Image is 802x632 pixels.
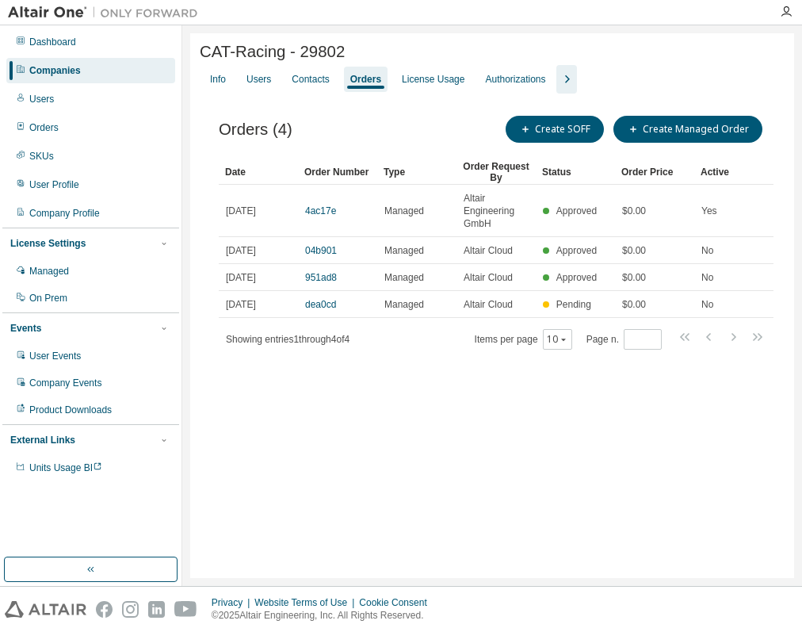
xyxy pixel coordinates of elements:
span: Managed [384,271,424,284]
span: $0.00 [622,298,646,311]
div: Users [246,73,271,86]
div: Order Request By [463,159,529,185]
div: Privacy [212,596,254,609]
span: No [701,298,713,311]
div: Order Price [621,159,688,185]
a: dea0cd [305,299,336,310]
span: Altair Engineering GmbH [464,192,529,230]
div: Type [384,159,450,185]
span: Items per page [475,329,572,350]
span: $0.00 [622,271,646,284]
img: Altair One [8,5,206,21]
div: On Prem [29,292,67,305]
button: Create Managed Order [613,116,762,143]
div: License Settings [10,237,86,250]
span: Altair Cloud [464,244,513,257]
span: $0.00 [622,205,646,217]
span: Approved [556,205,597,216]
div: Companies [29,64,81,77]
span: Managed [384,298,424,311]
span: No [701,244,713,257]
div: Authorizations [485,73,545,86]
span: $0.00 [622,244,646,257]
span: Yes [701,205,717,217]
a: 951ad8 [305,272,337,283]
div: Product Downloads [29,404,112,416]
img: linkedin.svg [148,601,165,618]
div: Company Events [29,377,101,389]
div: Website Terms of Use [254,596,359,609]
span: [DATE] [226,298,256,311]
div: User Events [29,350,81,362]
span: Pending [556,299,591,310]
button: 10 [547,333,568,346]
span: [DATE] [226,205,256,217]
span: Approved [556,245,597,256]
div: Cookie Consent [359,596,436,609]
a: 04b901 [305,245,337,256]
div: Dashboard [29,36,76,48]
div: User Profile [29,178,79,191]
img: youtube.svg [174,601,197,618]
span: Orders (4) [219,121,292,139]
span: CAT-Racing - 29802 [200,43,345,61]
div: External Links [10,434,75,446]
div: Date [225,159,292,185]
div: Contacts [292,73,329,86]
div: Users [29,93,54,105]
span: Altair Cloud [464,298,513,311]
div: Info [210,73,226,86]
img: facebook.svg [96,601,113,618]
img: altair_logo.svg [5,601,86,618]
div: Status [542,159,609,185]
span: Managed [384,205,424,217]
span: Units Usage BI [29,462,102,473]
span: Managed [384,244,424,257]
span: [DATE] [226,244,256,257]
span: [DATE] [226,271,256,284]
div: Order Number [304,159,371,185]
div: License Usage [402,73,464,86]
div: Active [701,159,767,185]
span: Altair Cloud [464,271,513,284]
div: Orders [350,73,381,86]
span: No [701,271,713,284]
img: instagram.svg [122,601,139,618]
div: Managed [29,265,69,278]
button: Create SOFF [506,116,604,143]
span: Showing entries 1 through 4 of 4 [226,334,349,345]
div: Events [10,322,41,335]
div: SKUs [29,150,54,163]
div: Orders [29,121,59,134]
a: 4ac17e [305,205,336,216]
p: © 2025 Altair Engineering, Inc. All Rights Reserved. [212,609,437,622]
div: Company Profile [29,207,100,220]
span: Approved [556,272,597,283]
span: Page n. [586,329,662,350]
